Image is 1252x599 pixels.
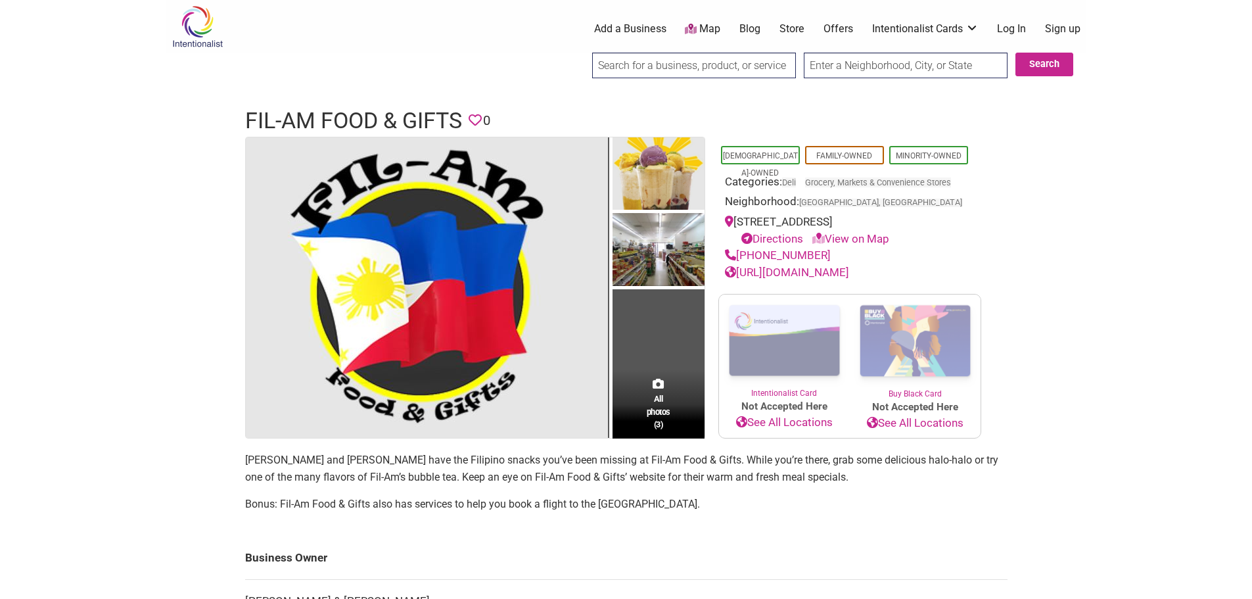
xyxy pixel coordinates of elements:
[850,295,981,388] img: Buy Black Card
[719,399,850,414] span: Not Accepted Here
[812,232,889,245] a: View on Map
[799,199,962,207] span: [GEOGRAPHIC_DATA], [GEOGRAPHIC_DATA]
[613,213,705,289] img: Fil-Am Food & Gifts
[245,537,1008,580] td: Business Owner
[725,174,975,194] div: Categories:
[592,53,796,78] input: Search for a business, product, or service
[823,22,853,36] a: Offers
[872,22,979,36] a: Intentionalist Cards
[850,295,981,400] a: Buy Black Card
[725,193,975,214] div: Neighborhood:
[166,5,229,48] img: Intentionalist
[741,232,803,245] a: Directions
[685,22,720,37] a: Map
[725,266,849,279] a: [URL][DOMAIN_NAME]
[245,496,1008,513] p: Bonus: Fil-Am Food & Gifts also has services to help you book a flight to the [GEOGRAPHIC_DATA].
[1015,53,1073,76] button: Search
[779,22,804,36] a: Store
[719,295,850,387] img: Intentionalist Card
[483,110,490,131] span: 0
[647,393,670,430] span: All photos (3)
[739,22,760,36] a: Blog
[719,414,850,431] a: See All Locations
[245,452,1008,485] p: [PERSON_NAME] and [PERSON_NAME] have the Filipino snacks you’ve been missing at Fil-Am Food & Gif...
[719,295,850,399] a: Intentionalist Card
[805,178,951,187] a: Grocery, Markets & Convenience Stores
[725,214,975,247] div: [STREET_ADDRESS]
[594,22,666,36] a: Add a Business
[896,151,962,160] a: Minority-Owned
[850,400,981,415] span: Not Accepted Here
[246,137,608,438] img: Fil-Am Food & Gifts
[1045,22,1080,36] a: Sign up
[816,151,872,160] a: Family-Owned
[725,249,831,262] a: [PHONE_NUMBER]
[245,105,462,137] h1: Fil-Am Food & Gifts
[723,151,798,178] a: [DEMOGRAPHIC_DATA]-Owned
[997,22,1026,36] a: Log In
[850,415,981,432] a: See All Locations
[782,178,796,187] a: Deli
[613,137,705,214] img: Fil-Am Food & Gifts
[804,53,1008,78] input: Enter a Neighborhood, City, or State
